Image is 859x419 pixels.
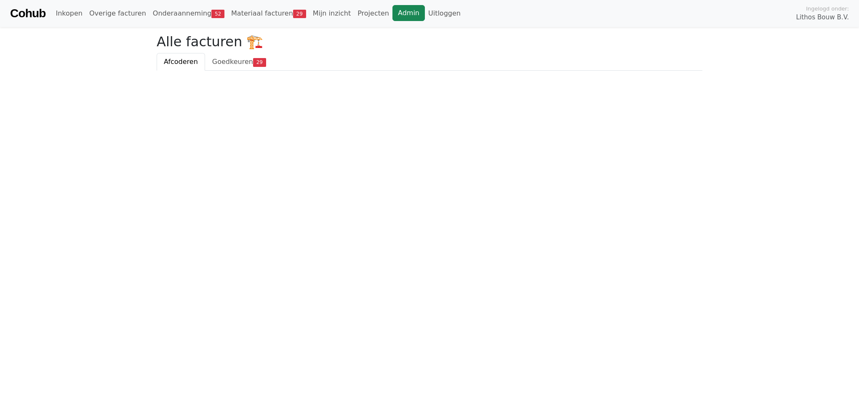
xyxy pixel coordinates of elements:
[806,5,849,13] span: Ingelogd onder:
[211,10,224,18] span: 52
[212,58,253,66] span: Goedkeuren
[164,58,198,66] span: Afcoderen
[293,10,306,18] span: 29
[52,5,85,22] a: Inkopen
[157,53,205,71] a: Afcoderen
[425,5,464,22] a: Uitloggen
[228,5,309,22] a: Materiaal facturen29
[205,53,273,71] a: Goedkeuren29
[10,3,45,24] a: Cohub
[392,5,425,21] a: Admin
[796,13,849,22] span: Lithos Bouw B.V.
[157,34,702,50] h2: Alle facturen 🏗️
[253,58,266,66] span: 29
[354,5,392,22] a: Projecten
[86,5,149,22] a: Overige facturen
[309,5,355,22] a: Mijn inzicht
[149,5,228,22] a: Onderaanneming52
